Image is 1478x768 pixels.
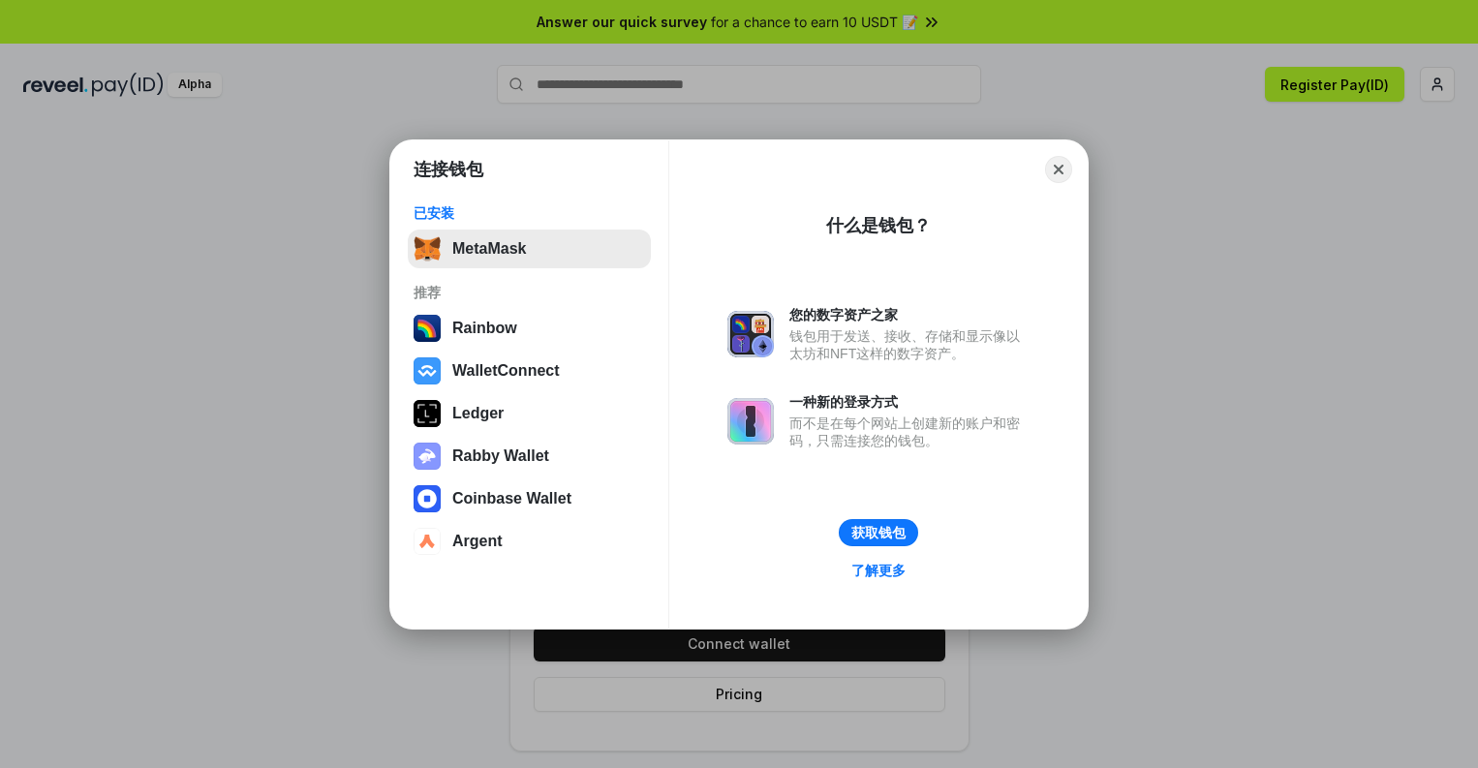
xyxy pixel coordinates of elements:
div: Coinbase Wallet [452,490,571,507]
img: svg+xml,%3Csvg%20fill%3D%22none%22%20height%3D%2233%22%20viewBox%3D%220%200%2035%2033%22%20width%... [414,235,441,262]
img: svg+xml,%3Csvg%20xmlns%3D%22http%3A%2F%2Fwww.w3.org%2F2000%2Fsvg%22%20fill%3D%22none%22%20viewBox... [727,398,774,445]
img: svg+xml,%3Csvg%20xmlns%3D%22http%3A%2F%2Fwww.w3.org%2F2000%2Fsvg%22%20width%3D%2228%22%20height%3... [414,400,441,427]
div: 获取钱包 [851,524,906,541]
div: 已安装 [414,204,645,222]
img: svg+xml,%3Csvg%20width%3D%22120%22%20height%3D%22120%22%20viewBox%3D%220%200%20120%20120%22%20fil... [414,315,441,342]
img: svg+xml,%3Csvg%20width%3D%2228%22%20height%3D%2228%22%20viewBox%3D%220%200%2028%2028%22%20fill%3D... [414,485,441,512]
div: Ledger [452,405,504,422]
img: svg+xml,%3Csvg%20xmlns%3D%22http%3A%2F%2Fwww.w3.org%2F2000%2Fsvg%22%20fill%3D%22none%22%20viewBox... [727,311,774,357]
div: 一种新的登录方式 [789,393,1030,411]
button: Rabby Wallet [408,437,651,476]
a: 了解更多 [840,558,917,583]
button: MetaMask [408,230,651,268]
button: 获取钱包 [839,519,918,546]
div: 您的数字资产之家 [789,306,1030,323]
div: 推荐 [414,284,645,301]
button: WalletConnect [408,352,651,390]
div: 什么是钱包？ [826,214,931,237]
div: MetaMask [452,240,526,258]
div: WalletConnect [452,362,560,380]
button: Coinbase Wallet [408,479,651,518]
img: svg+xml,%3Csvg%20xmlns%3D%22http%3A%2F%2Fwww.w3.org%2F2000%2Fsvg%22%20fill%3D%22none%22%20viewBox... [414,443,441,470]
h1: 连接钱包 [414,158,483,181]
div: 而不是在每个网站上创建新的账户和密码，只需连接您的钱包。 [789,415,1030,449]
img: svg+xml,%3Csvg%20width%3D%2228%22%20height%3D%2228%22%20viewBox%3D%220%200%2028%2028%22%20fill%3D... [414,528,441,555]
button: Close [1045,156,1072,183]
button: Ledger [408,394,651,433]
div: 了解更多 [851,562,906,579]
button: Rainbow [408,309,651,348]
div: Argent [452,533,503,550]
div: Rabby Wallet [452,447,549,465]
button: Argent [408,522,651,561]
img: svg+xml,%3Csvg%20width%3D%2228%22%20height%3D%2228%22%20viewBox%3D%220%200%2028%2028%22%20fill%3D... [414,357,441,384]
div: Rainbow [452,320,517,337]
div: 钱包用于发送、接收、存储和显示像以太坊和NFT这样的数字资产。 [789,327,1030,362]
